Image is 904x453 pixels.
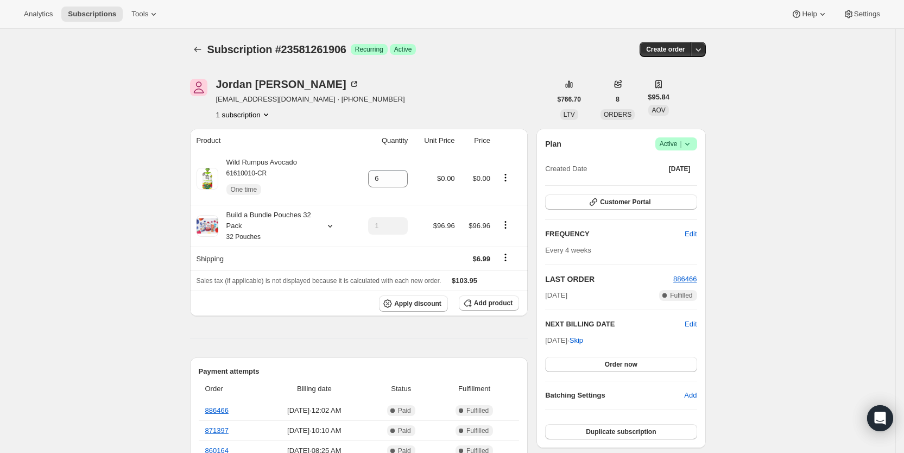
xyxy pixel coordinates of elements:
span: Create order [646,45,685,54]
th: Order [199,377,260,401]
span: | [680,140,681,148]
button: Subscriptions [61,7,123,22]
span: Status [372,383,429,394]
span: Every 4 weeks [545,246,591,254]
span: AOV [652,106,665,114]
span: Paid [398,406,411,415]
th: Shipping [190,247,353,270]
small: 61610010-CR [226,169,267,177]
button: Duplicate subscription [545,424,697,439]
div: Open Intercom Messenger [867,405,893,431]
button: 8 [609,92,626,107]
span: $103.95 [452,276,477,285]
button: Customer Portal [545,194,697,210]
button: Create order [640,42,691,57]
h2: Plan [545,139,561,149]
span: Jordan Boudreaux [190,79,207,96]
h2: FREQUENCY [545,229,685,240]
span: Duplicate subscription [586,427,656,436]
button: Product actions [497,172,514,184]
span: Fulfillment [436,383,513,394]
span: [DATE] · 12:02 AM [262,405,366,416]
a: 886466 [205,406,229,414]
span: Recurring [355,45,383,54]
th: Product [190,129,353,153]
button: Apply discount [379,295,448,312]
a: 871397 [205,426,229,435]
span: Customer Portal [600,198,650,206]
span: $0.00 [437,174,455,183]
button: Shipping actions [497,251,514,263]
span: Edit [685,229,697,240]
img: product img [197,168,218,190]
span: Help [802,10,817,18]
a: 886466 [673,275,697,283]
span: [DATE] · [545,336,583,344]
th: Quantity [353,129,411,153]
span: [DATE] [545,290,567,301]
span: Subscriptions [68,10,116,18]
button: Analytics [17,7,59,22]
span: Order now [605,360,637,369]
span: [DATE] · 10:10 AM [262,425,366,436]
span: Skip [570,335,583,346]
th: Price [458,129,494,153]
button: Edit [685,319,697,330]
span: Settings [854,10,880,18]
button: Order now [545,357,697,372]
span: $96.96 [469,222,490,230]
span: One time [231,185,257,194]
span: $6.99 [472,255,490,263]
div: Jordan [PERSON_NAME] [216,79,359,90]
span: Fulfilled [466,426,489,435]
span: Fulfilled [466,406,489,415]
span: Apply discount [394,299,441,308]
span: Active [660,139,693,149]
button: Add [678,387,703,404]
span: Subscription #23581261906 [207,43,346,55]
span: Active [394,45,412,54]
h2: LAST ORDER [545,274,673,285]
span: $96.96 [433,222,455,230]
span: Paid [398,426,411,435]
span: Analytics [24,10,53,18]
button: Tools [125,7,166,22]
button: [DATE] [662,161,697,177]
span: $0.00 [472,174,490,183]
button: $766.70 [551,92,587,107]
span: Tools [131,10,148,18]
span: $766.70 [558,95,581,104]
span: Billing date [262,383,366,394]
div: Build a Bundle Pouches 32 Pack [218,210,316,242]
span: Add [684,390,697,401]
button: Subscriptions [190,42,205,57]
button: Product actions [497,219,514,231]
span: Add product [474,299,513,307]
button: Skip [563,332,590,349]
span: 8 [616,95,619,104]
span: $95.84 [648,92,669,103]
button: Add product [459,295,519,311]
th: Unit Price [411,129,458,153]
span: Fulfilled [670,291,692,300]
h6: Batching Settings [545,390,684,401]
span: [EMAIL_ADDRESS][DOMAIN_NAME] · [PHONE_NUMBER] [216,94,405,105]
button: Help [785,7,834,22]
span: [DATE] [669,165,691,173]
div: Wild Rumpus Avocado [218,157,298,200]
button: 886466 [673,274,697,285]
h2: Payment attempts [199,366,520,377]
small: 32 Pouches [226,233,261,241]
button: Edit [678,225,703,243]
span: LTV [564,111,575,118]
span: ORDERS [604,111,631,118]
button: Product actions [216,109,271,120]
h2: NEXT BILLING DATE [545,319,685,330]
span: Sales tax (if applicable) is not displayed because it is calculated with each new order. [197,277,441,285]
span: Created Date [545,163,587,174]
button: Settings [837,7,887,22]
